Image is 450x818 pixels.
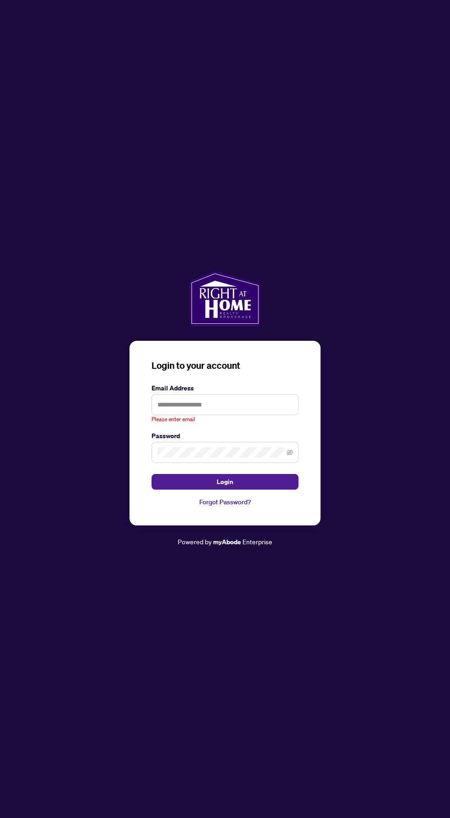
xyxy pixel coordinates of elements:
label: Email Address [152,383,298,393]
span: eye-invisible [287,449,293,456]
span: Login [217,474,233,489]
label: Password [152,431,298,441]
a: Forgot Password? [152,497,298,507]
img: ma-logo [189,271,260,326]
h3: Login to your account [152,359,298,372]
span: Please enter email [152,415,195,424]
a: myAbode [213,537,241,547]
button: Login [152,474,298,490]
span: Enterprise [242,537,272,546]
span: Powered by [178,537,212,546]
